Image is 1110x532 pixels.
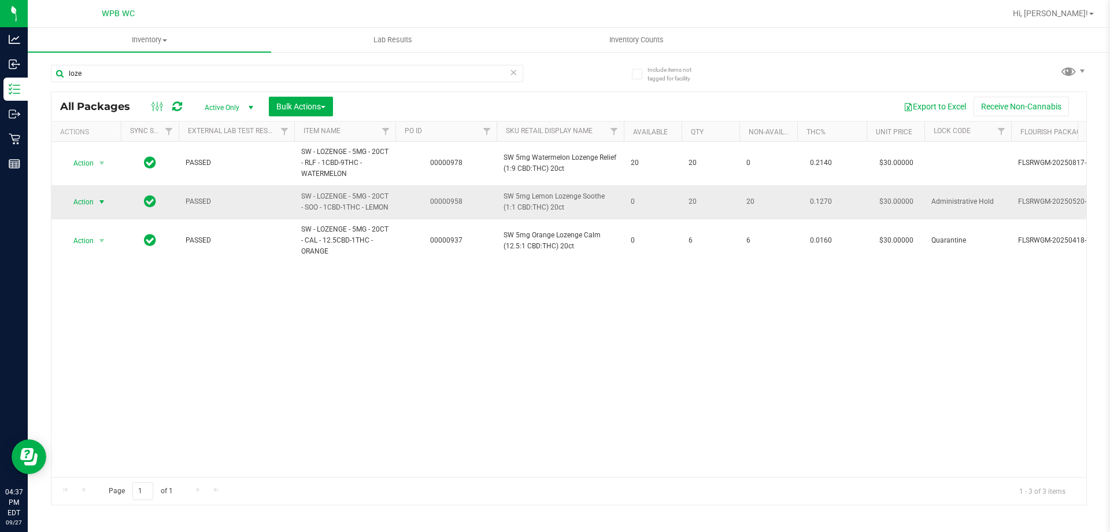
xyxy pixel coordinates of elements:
span: 0.0160 [804,232,838,249]
span: select [95,233,109,249]
inline-svg: Retail [9,133,20,145]
span: All Packages [60,100,142,113]
span: Clear [509,65,517,80]
span: 0.1270 [804,193,838,210]
span: 0 [631,235,675,246]
inline-svg: Reports [9,158,20,170]
span: select [95,155,109,171]
span: Action [63,233,94,249]
a: 00000937 [430,236,462,244]
span: Bulk Actions [276,102,325,111]
span: Lab Results [358,35,428,45]
span: Page of 1 [99,482,182,500]
span: In Sync [144,155,156,171]
inline-svg: Inbound [9,58,20,70]
span: 20 [689,196,732,207]
span: 6 [746,235,790,246]
span: Administrative Hold [931,196,1004,207]
span: select [95,194,109,210]
span: $30.00000 [874,232,919,249]
span: 20 [631,157,675,168]
a: Sync Status [130,127,175,135]
a: Filter [160,122,179,141]
span: 0.2140 [804,155,838,171]
span: PASSED [186,235,287,246]
span: 0 [631,196,675,207]
span: Quarantine [931,235,1004,246]
span: In Sync [144,232,156,248]
span: PASSED [186,196,287,207]
span: 20 [689,157,732,168]
inline-svg: Analytics [9,34,20,45]
a: Flourish Package ID [1020,128,1093,136]
span: Inventory Counts [594,35,679,45]
span: SW 5mg Watermelon Lozenge Relief (1:9 CBD:THC) 20ct [504,152,617,174]
button: Export to Excel [896,97,974,116]
span: Hi, [PERSON_NAME]! [1013,9,1088,18]
span: 20 [746,196,790,207]
a: Inventory [28,28,271,52]
a: PO ID [405,127,422,135]
button: Bulk Actions [269,97,333,116]
a: 00000978 [430,159,462,167]
a: THC% [806,128,826,136]
span: Inventory [28,35,271,45]
a: Inventory Counts [515,28,758,52]
a: Non-Available [749,128,800,136]
span: 1 - 3 of 3 items [1010,482,1075,500]
a: Unit Price [876,128,912,136]
a: Filter [992,122,1011,141]
a: External Lab Test Result [188,127,279,135]
a: Lock Code [934,127,971,135]
a: 00000958 [430,197,462,206]
span: Action [63,155,94,171]
input: Search Package ID, Item Name, SKU, Lot or Part Number... [51,65,523,82]
iframe: Resource center [12,439,46,474]
a: Filter [275,122,294,141]
span: SW 5mg Lemon Lozenge Soothe (1:1 CBD:THC) 20ct [504,191,617,213]
span: Include items not tagged for facility [647,65,705,83]
a: Lab Results [271,28,515,52]
p: 04:37 PM EDT [5,487,23,518]
a: Qty [691,128,704,136]
a: Item Name [304,127,341,135]
span: SW 5mg Orange Lozenge Calm (12.5:1 CBD:THC) 20ct [504,230,617,252]
button: Receive Non-Cannabis [974,97,1069,116]
a: Available [633,128,668,136]
span: 6 [689,235,732,246]
a: Filter [376,122,395,141]
a: Filter [478,122,497,141]
div: Actions [60,128,116,136]
span: Action [63,194,94,210]
span: $30.00000 [874,193,919,210]
span: 0 [746,157,790,168]
input: 1 [132,482,153,500]
span: SW - LOZENGE - 5MG - 20CT - CAL - 12.5CBD-1THC - ORANGE [301,224,388,258]
inline-svg: Outbound [9,108,20,120]
span: $30.00000 [874,155,919,171]
span: WPB WC [102,9,135,19]
span: SW - LOZENGE - 5MG - 20CT - RLF - 1CBD-9THC - WATERMELON [301,146,388,180]
span: PASSED [186,157,287,168]
span: SW - LOZENGE - 5MG - 20CT - SOO - 1CBD-1THC - LEMON [301,191,388,213]
inline-svg: Inventory [9,83,20,95]
p: 09/27 [5,518,23,527]
a: Sku Retail Display Name [506,127,593,135]
a: Filter [605,122,624,141]
span: In Sync [144,193,156,210]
